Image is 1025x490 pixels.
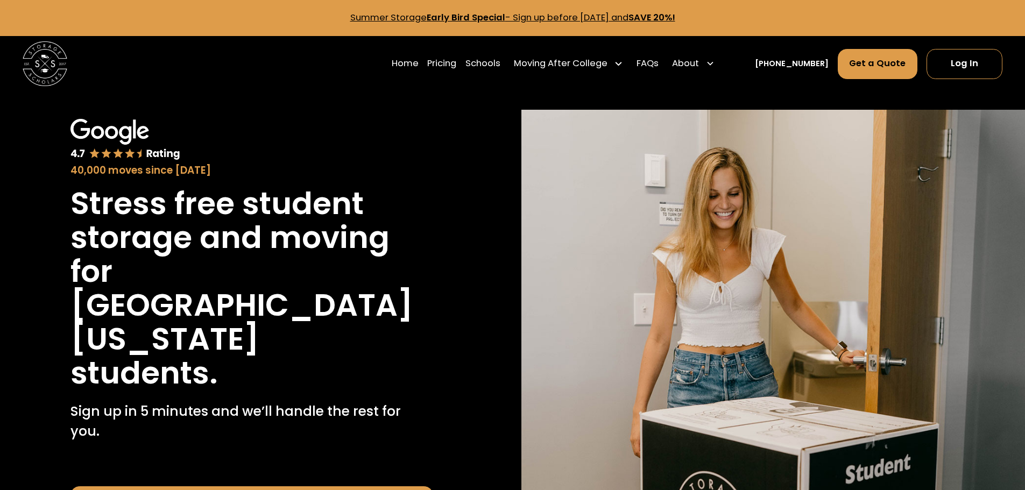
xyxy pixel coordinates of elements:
[927,49,1002,79] a: Log In
[755,58,829,70] a: [PHONE_NUMBER]
[628,11,675,24] strong: SAVE 20%!
[70,163,433,178] div: 40,000 moves since [DATE]
[392,48,419,79] a: Home
[672,57,699,70] div: About
[465,48,500,79] a: Schools
[23,41,67,86] img: Storage Scholars main logo
[70,401,433,442] p: Sign up in 5 minutes and we’ll handle the rest for you.
[350,11,675,24] a: Summer StorageEarly Bird Special- Sign up before [DATE] andSAVE 20%!
[70,119,180,161] img: Google 4.7 star rating
[637,48,659,79] a: FAQs
[70,356,218,390] h1: students.
[510,48,628,79] div: Moving After College
[668,48,719,79] div: About
[838,49,918,79] a: Get a Quote
[427,48,456,79] a: Pricing
[427,11,505,24] strong: Early Bird Special
[70,288,433,356] h1: [GEOGRAPHIC_DATA][US_STATE]
[70,187,433,288] h1: Stress free student storage and moving for
[514,57,607,70] div: Moving After College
